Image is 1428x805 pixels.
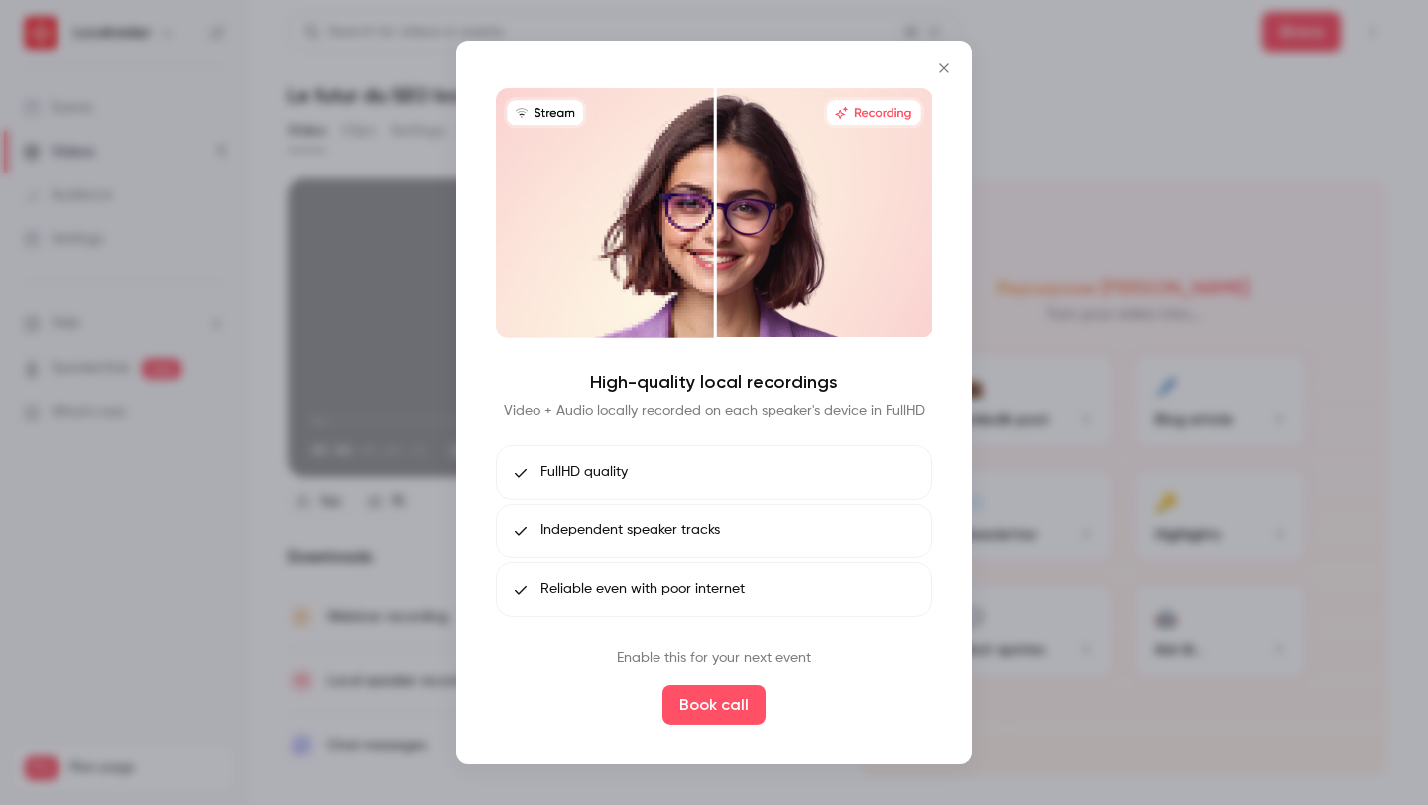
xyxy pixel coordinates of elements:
button: Close [924,49,964,88]
span: FullHD quality [540,462,628,483]
p: Enable this for your next event [617,648,811,669]
h4: High-quality local recordings [590,370,838,394]
span: Independent speaker tracks [540,520,720,541]
span: Reliable even with poor internet [540,579,745,600]
button: Book call [662,685,766,725]
p: Video + Audio locally recorded on each speaker's device in FullHD [504,402,925,421]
